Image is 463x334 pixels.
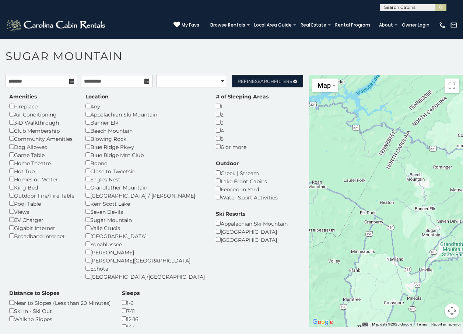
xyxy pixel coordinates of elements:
[445,303,459,318] button: Map camera controls
[9,102,74,110] div: Fireplace
[9,315,111,323] div: Walk to Slopes
[9,167,74,175] div: Hot Tub
[9,307,111,315] div: Ski In - Ski Out
[9,151,74,159] div: Game Table
[85,240,205,248] div: Yonahlossee
[85,232,205,240] div: [GEOGRAPHIC_DATA]
[6,18,108,32] img: White-1-2.png
[9,232,74,240] div: Broadband Internet
[122,323,140,331] div: 16+
[238,79,292,84] span: Refine Filters
[85,93,109,100] label: Location
[85,118,205,126] div: Banner Elk
[9,159,74,167] div: Home Theatre
[85,151,205,159] div: Blue Ridge Mtn Club
[318,81,331,89] span: Map
[431,322,461,326] a: Report a map error
[312,79,338,92] button: Change map style
[85,208,205,216] div: Seven Devils
[85,191,205,199] div: [GEOGRAPHIC_DATA] / [PERSON_NAME]
[362,322,368,327] button: Keyboard shortcuts
[216,160,239,167] label: Outdoor
[85,216,205,224] div: Sugar Mountain
[255,79,274,84] span: Search
[250,20,295,30] a: Local Area Guide
[232,75,304,87] a: RefineSearchFilters
[207,20,249,30] a: Browse Rentals
[85,102,205,110] div: Any
[85,159,205,167] div: Boone
[85,272,205,281] div: [GEOGRAPHIC_DATA]/[GEOGRAPHIC_DATA]
[9,110,74,118] div: Air Conditioning
[216,219,288,227] div: Appalachian Ski Mountain
[85,167,205,175] div: Close to Tweetsie
[85,126,205,135] div: Beech Mountain
[85,183,205,191] div: Grandfather Mountain
[122,289,140,297] label: Sleeps
[85,256,205,264] div: [PERSON_NAME][GEOGRAPHIC_DATA]
[450,21,457,29] img: mail-regular-white.png
[9,299,111,307] div: Near to Slopes (Less than 20 Minutes)
[216,143,269,151] div: 6 or more
[9,143,74,151] div: Dog Allowed
[9,93,37,100] label: Amenities
[216,118,269,126] div: 3
[85,199,205,208] div: Kerr Scott Lake
[216,177,278,185] div: Lake Front Cabins
[375,20,397,30] a: About
[417,322,427,326] a: Terms (opens in new tab)
[9,183,74,191] div: King Bed
[216,185,278,193] div: Fenced-In Yard
[311,317,335,327] a: Open this area in Google Maps (opens a new window)
[85,143,205,151] div: Blue Ridge Pkwy
[216,210,245,218] label: Ski Resorts
[439,21,446,29] img: phone-regular-white.png
[445,79,459,93] button: Toggle fullscreen view
[9,216,74,224] div: EV Charger
[85,264,205,272] div: Echota
[311,317,335,327] img: Google
[216,102,269,110] div: 1
[9,191,74,199] div: Outdoor Fire/Fire Table
[122,315,140,323] div: 12-16
[372,322,412,326] span: Map data ©2025 Google
[173,21,199,29] a: My Favs
[216,110,269,118] div: 2
[297,20,330,30] a: Real Estate
[9,199,74,208] div: Pool Table
[216,193,278,201] div: Water Sport Activities
[9,224,74,232] div: Gigabit Internet
[85,110,205,118] div: Appalachian Ski Mountain
[9,135,74,143] div: Community Amenities
[9,118,74,126] div: 3-D Walkthrough
[332,20,374,30] a: Rental Program
[216,227,288,236] div: [GEOGRAPHIC_DATA]
[398,20,433,30] a: Owner Login
[122,299,140,307] div: 1-6
[85,175,205,183] div: Eagles Nest
[9,175,74,183] div: Homes on Water
[85,248,205,256] div: [PERSON_NAME]
[9,126,74,135] div: Club Membership
[9,289,59,297] label: Distance to Slopes
[216,126,269,135] div: 4
[182,22,199,28] span: My Favs
[85,135,205,143] div: Blowing Rock
[9,208,74,216] div: Views
[122,307,140,315] div: 7-11
[216,169,278,177] div: Creek | Stream
[85,224,205,232] div: Valle Crucis
[216,135,269,143] div: 5
[216,236,288,244] div: [GEOGRAPHIC_DATA]
[216,93,269,100] label: # of Sleeping Areas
